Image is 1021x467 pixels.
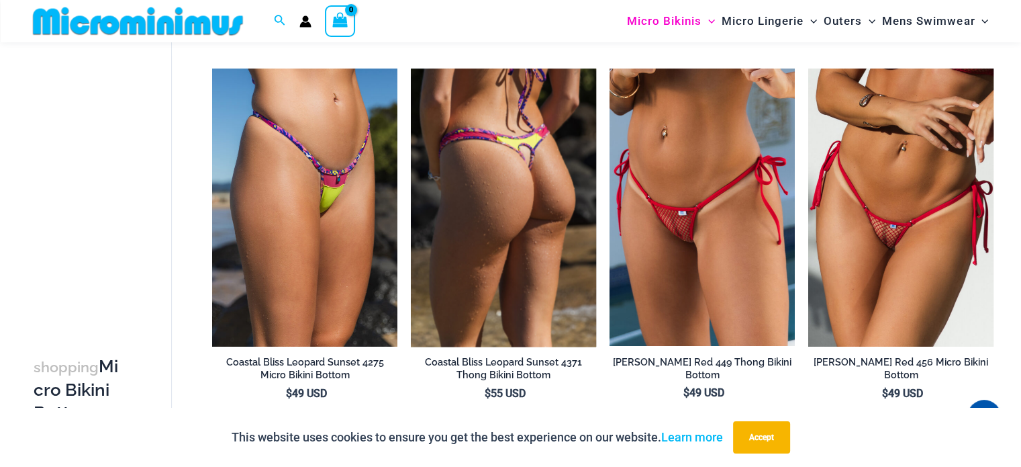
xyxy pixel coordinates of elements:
a: Mens SwimwearMenu ToggleMenu Toggle [879,4,991,38]
span: $ [683,386,689,399]
nav: Site Navigation [622,2,994,40]
a: Summer Storm Red 456 Micro 02Summer Storm Red 456 Micro 03Summer Storm Red 456 Micro 03 [808,69,993,347]
span: Micro Bikinis [627,4,701,38]
a: Account icon link [299,15,311,28]
a: Search icon link [274,13,286,30]
a: Summer Storm Red 449 Thong 01Summer Storm Red 449 Thong 03Summer Storm Red 449 Thong 03 [610,69,795,346]
a: Coastal Bliss Leopard Sunset Thong Bikini 03Coastal Bliss Leopard Sunset 4371 Thong Bikini 02Coas... [411,69,596,347]
span: Menu Toggle [804,4,817,38]
a: [PERSON_NAME] Red 449 Thong Bikini Bottom [610,356,795,386]
img: Coastal Bliss Leopard Sunset 4371 Thong Bikini 02 [411,69,596,347]
img: Summer Storm Red 449 Thong 01 [610,69,795,346]
bdi: 49 USD [882,387,923,400]
p: This website uses cookies to ensure you get the best experience on our website. [232,427,723,448]
a: Coastal Bliss Leopard Sunset 4371 Thong Bikini Bottom [411,356,596,386]
span: shopping [34,359,99,376]
h2: Coastal Bliss Leopard Sunset 4275 Micro Bikini Bottom [212,356,397,381]
bdi: 55 USD [485,387,526,400]
bdi: 49 USD [286,387,327,400]
button: Accept [733,421,790,454]
a: Micro BikinisMenu ToggleMenu Toggle [624,4,718,38]
span: Menu Toggle [975,4,988,38]
span: $ [882,387,888,400]
span: Micro Lingerie [722,4,804,38]
h3: Micro Bikini Bottoms [34,355,124,424]
a: [PERSON_NAME] Red 456 Micro Bikini Bottom [808,356,993,386]
a: Micro LingerieMenu ToggleMenu Toggle [718,4,820,38]
img: Summer Storm Red 456 Micro 02 [808,69,993,347]
h2: [PERSON_NAME] Red 449 Thong Bikini Bottom [610,356,795,381]
h2: [PERSON_NAME] Red 456 Micro Bikini Bottom [808,356,993,381]
a: View Shopping Cart, empty [325,5,356,36]
span: $ [286,387,292,400]
a: Learn more [661,430,723,444]
bdi: 49 USD [683,386,724,399]
iframe: TrustedSite Certified [34,45,154,314]
img: Coastal Bliss Leopard Sunset 4275 Micro Bikini 01 [212,69,397,347]
span: $ [485,387,491,400]
a: OutersMenu ToggleMenu Toggle [820,4,879,38]
img: MM SHOP LOGO FLAT [28,6,248,36]
a: Coastal Bliss Leopard Sunset 4275 Micro Bikini 01Coastal Bliss Leopard Sunset 4275 Micro Bikini 0... [212,69,397,347]
span: Menu Toggle [701,4,715,38]
span: Outers [824,4,862,38]
a: Coastal Bliss Leopard Sunset 4275 Micro Bikini Bottom [212,356,397,386]
h2: Coastal Bliss Leopard Sunset 4371 Thong Bikini Bottom [411,356,596,381]
span: Mens Swimwear [882,4,975,38]
span: Menu Toggle [862,4,875,38]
